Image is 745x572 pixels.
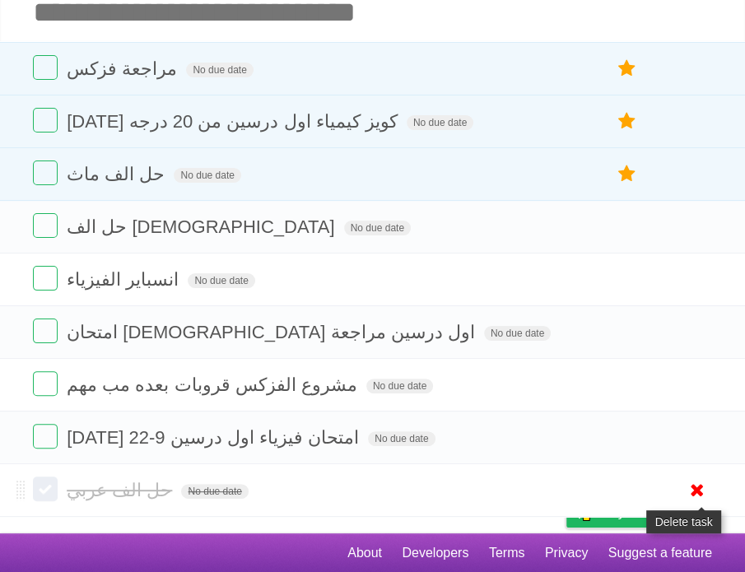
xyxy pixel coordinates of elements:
[33,477,58,501] label: Done
[67,58,181,79] span: مراجعة فزكس
[489,537,525,569] a: Terms
[33,424,58,449] label: Done
[366,379,433,393] span: No due date
[67,480,176,500] span: حل الف عربي
[67,216,338,237] span: حل الف [DEMOGRAPHIC_DATA]
[33,213,58,238] label: Done
[33,108,58,133] label: Done
[181,484,248,499] span: No due date
[484,326,551,341] span: No due date
[33,266,58,291] label: Done
[601,498,704,527] span: Buy me a coffee
[612,108,643,135] label: Star task
[368,431,435,446] span: No due date
[67,111,402,132] span: [DATE] كويز كيمياء اول درسين من 20 درجه
[33,160,58,185] label: Done
[612,160,643,188] label: Star task
[407,115,473,130] span: No due date
[67,322,479,342] span: امتحان [DEMOGRAPHIC_DATA] اول درسين مراجعة
[612,55,643,82] label: Star task
[608,537,712,569] a: Suggest a feature
[33,55,58,80] label: Done
[174,168,240,183] span: No due date
[347,537,382,569] a: About
[67,374,361,395] span: مشروع الفزكس قروبات بعده مب مهم
[186,63,253,77] span: No due date
[33,371,58,396] label: Done
[402,537,468,569] a: Developers
[67,164,169,184] span: حل الف ماث
[33,319,58,343] label: Done
[545,537,588,569] a: Privacy
[188,273,254,288] span: No due date
[344,221,411,235] span: No due date
[67,427,363,448] span: [DATE] 22-9 امتحان فيزياء اول درسين
[67,269,183,290] span: انسباير الفيزياء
